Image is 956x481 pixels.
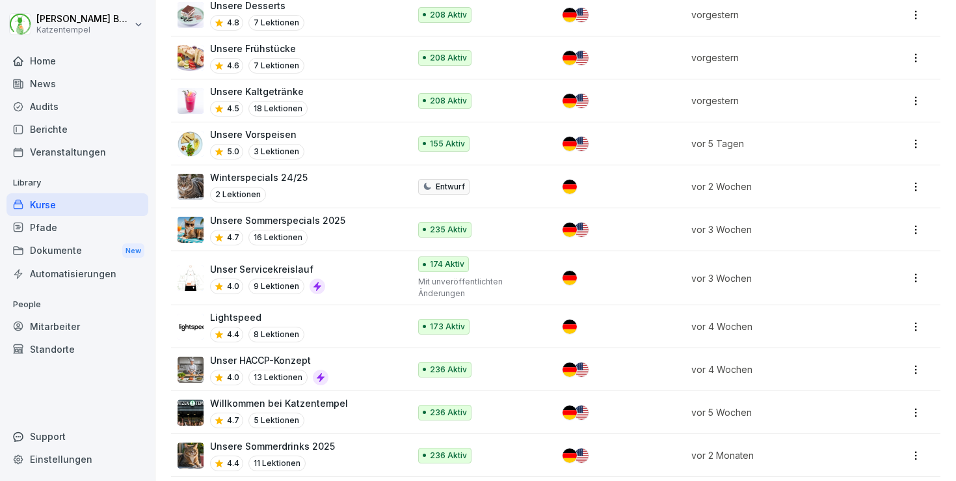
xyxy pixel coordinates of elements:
[574,51,589,65] img: us.svg
[248,58,304,74] p: 7 Lektionen
[563,8,577,22] img: de.svg
[7,448,148,471] a: Einstellungen
[7,425,148,448] div: Support
[227,372,239,383] p: 4.0
[563,94,577,108] img: de.svg
[563,405,577,420] img: de.svg
[430,321,465,333] p: 173 Aktiv
[7,338,148,361] a: Standorte
[563,271,577,285] img: de.svg
[178,2,204,28] img: uk78nzme8od8c10kt62qgexg.png
[178,400,204,426] img: bfxihpyegxharsbvixxs1pbj.png
[574,8,589,22] img: us.svg
[691,137,860,150] p: vor 5 Tagen
[210,310,304,324] p: Lightspeed
[430,9,467,21] p: 208 Aktiv
[563,448,577,463] img: de.svg
[248,327,304,342] p: 8 Lektionen
[7,49,148,72] a: Home
[178,217,204,243] img: tq9m61t15lf2zt9mx622xkq2.png
[574,223,589,237] img: us.svg
[210,85,308,98] p: Unsere Kaltgetränke
[691,363,860,376] p: vor 4 Wochen
[691,271,860,285] p: vor 3 Wochen
[7,172,148,193] p: Library
[7,294,148,315] p: People
[563,137,577,151] img: de.svg
[563,320,577,334] img: de.svg
[7,72,148,95] a: News
[178,443,204,469] img: z2wzlwkjv23ogvhmnm05ms84.png
[227,103,239,115] p: 4.5
[178,131,204,157] img: hk6n0y9qhh48bqa8yzt6q7ea.png
[178,174,204,200] img: xcl3w2djvx90uyxo6l29dphx.png
[210,42,304,55] p: Unsere Frühstücke
[691,223,860,236] p: vor 3 Wochen
[227,458,239,469] p: 4.4
[691,320,860,333] p: vor 4 Wochen
[430,407,467,419] p: 236 Aktiv
[122,243,144,258] div: New
[574,137,589,151] img: us.svg
[691,448,860,462] p: vor 2 Monaten
[178,265,204,291] img: s5qnd9q1m875ulmi6z3g1v03.png
[7,216,148,239] a: Pfade
[563,363,577,377] img: de.svg
[691,8,860,21] p: vorgestern
[178,45,204,71] img: xjb5akufvkicg26u72a6ikpa.png
[430,95,467,107] p: 208 Aktiv
[574,405,589,420] img: us.svg
[563,51,577,65] img: de.svg
[210,262,325,276] p: Unser Servicekreislauf
[210,396,348,410] p: Willkommen bei Katzentempel
[7,315,148,338] a: Mitarbeiter
[7,141,148,163] a: Veranstaltungen
[248,456,306,471] p: 11 Lektionen
[210,439,335,453] p: Unsere Sommerdrinks 2025
[574,363,589,377] img: us.svg
[418,276,541,299] p: Mit unveröffentlichten Änderungen
[248,144,304,159] p: 3 Lektionen
[563,223,577,237] img: de.svg
[227,281,239,292] p: 4.0
[227,329,239,340] p: 4.4
[178,88,204,114] img: o65mqm5zu8kk6iyyifda1ab1.png
[227,60,239,72] p: 4.6
[36,25,131,34] p: Katzentempel
[178,357,204,383] img: mlsleav921hxy3akyctmymka.png
[210,171,308,184] p: Winterspecials 24/25
[7,95,148,118] a: Audits
[691,180,860,193] p: vor 2 Wochen
[178,314,204,340] img: k6y1pgdqkvl9m5hj1q85hl9v.png
[430,138,465,150] p: 155 Aktiv
[227,415,239,426] p: 4.7
[227,146,239,158] p: 5.0
[430,364,467,376] p: 236 Aktiv
[210,187,266,202] p: 2 Lektionen
[7,239,148,263] div: Dokumente
[248,413,304,428] p: 5 Lektionen
[210,128,304,141] p: Unsere Vorspeisen
[248,279,304,294] p: 9 Lektionen
[36,14,131,25] p: [PERSON_NAME] Benedix
[436,181,465,193] p: Entwurf
[430,224,467,236] p: 235 Aktiv
[691,51,860,64] p: vorgestern
[248,101,308,117] p: 18 Lektionen
[691,94,860,107] p: vorgestern
[7,262,148,285] a: Automatisierungen
[7,193,148,216] a: Kurse
[210,353,328,367] p: Unser HACCP-Konzept
[7,118,148,141] a: Berichte
[227,232,239,243] p: 4.7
